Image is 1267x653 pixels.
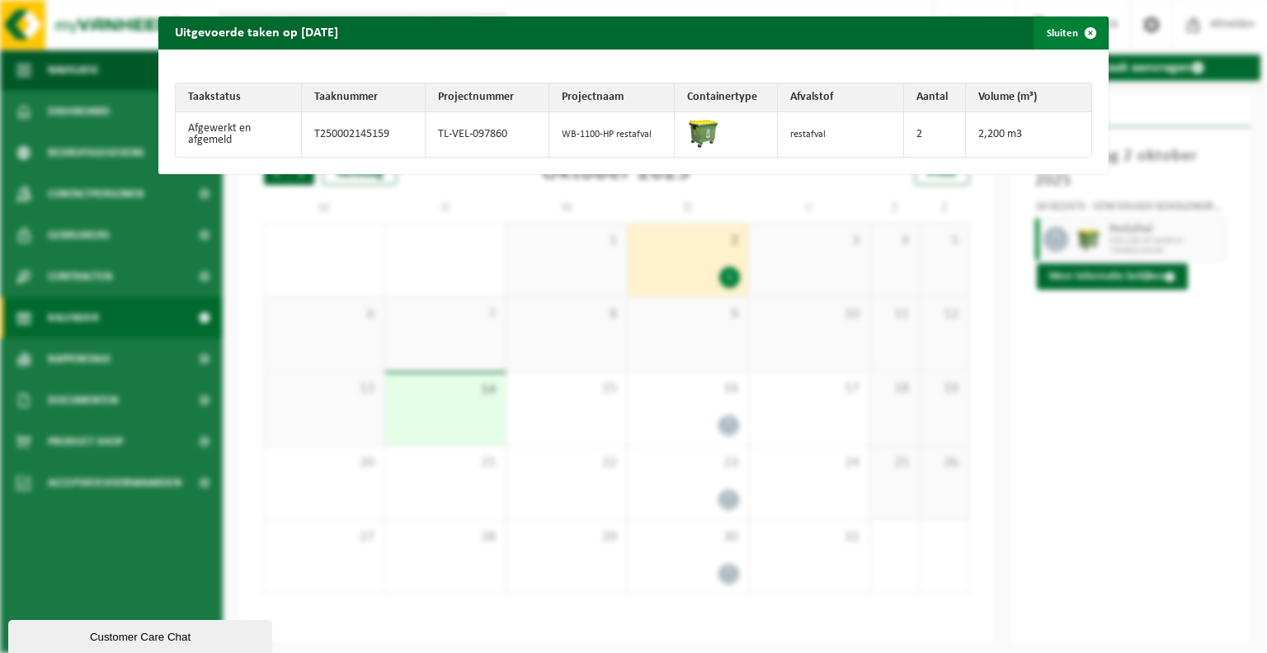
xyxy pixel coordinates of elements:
td: TL-VEL-097860 [426,112,549,157]
th: Taaknummer [302,83,426,112]
h2: Uitgevoerde taken op [DATE] [158,17,355,48]
td: 2 [904,112,966,157]
td: Afgewerkt en afgemeld [176,112,302,157]
img: WB-1100-HPE-GN-51 [687,116,720,149]
th: Taakstatus [176,83,302,112]
th: Projectnaam [549,83,676,112]
td: 2,200 m3 [966,112,1092,157]
td: WB-1100-HP restafval [549,112,676,157]
th: Volume (m³) [966,83,1092,112]
iframe: chat widget [8,617,276,653]
button: Sluiten [1034,17,1107,50]
th: Aantal [904,83,966,112]
th: Afvalstof [778,83,904,112]
td: T250002145159 [302,112,426,157]
th: Containertype [675,83,778,112]
th: Projectnummer [426,83,549,112]
td: restafval [778,112,904,157]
